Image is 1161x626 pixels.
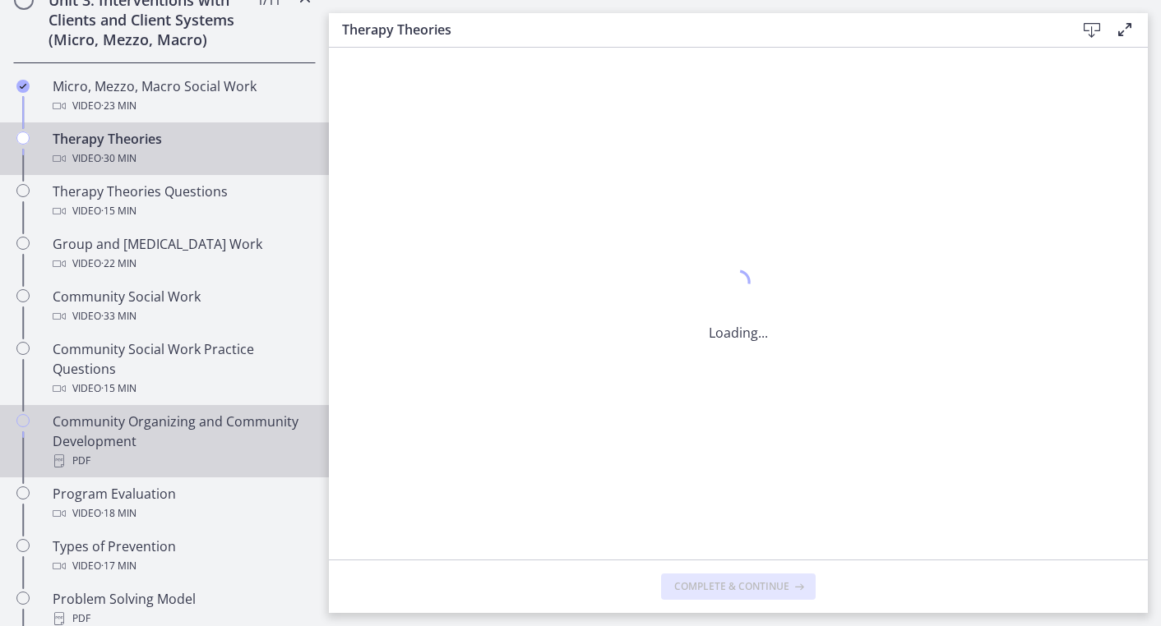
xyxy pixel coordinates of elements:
[101,556,136,576] span: · 17 min
[101,149,136,168] span: · 30 min
[101,504,136,523] span: · 18 min
[53,96,309,116] div: Video
[674,580,789,593] span: Complete & continue
[53,451,309,471] div: PDF
[53,76,309,116] div: Micro, Mezzo, Macro Social Work
[101,96,136,116] span: · 23 min
[342,20,1049,39] h3: Therapy Theories
[101,306,136,326] span: · 33 min
[53,201,309,221] div: Video
[709,323,768,343] p: Loading...
[101,379,136,398] span: · 15 min
[53,379,309,398] div: Video
[661,573,816,600] button: Complete & continue
[53,536,309,576] div: Types of Prevention
[53,412,309,471] div: Community Organizing and Community Development
[53,339,309,398] div: Community Social Work Practice Questions
[53,306,309,326] div: Video
[53,287,309,326] div: Community Social Work
[53,504,309,523] div: Video
[53,254,309,274] div: Video
[53,556,309,576] div: Video
[53,149,309,168] div: Video
[16,80,30,93] i: Completed
[53,484,309,523] div: Program Evaluation
[101,201,136,221] span: · 15 min
[101,254,136,274] span: · 22 min
[53,129,309,168] div: Therapy Theories
[53,234,309,274] div: Group and [MEDICAL_DATA] Work
[53,182,309,221] div: Therapy Theories Questions
[709,265,768,303] div: 1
